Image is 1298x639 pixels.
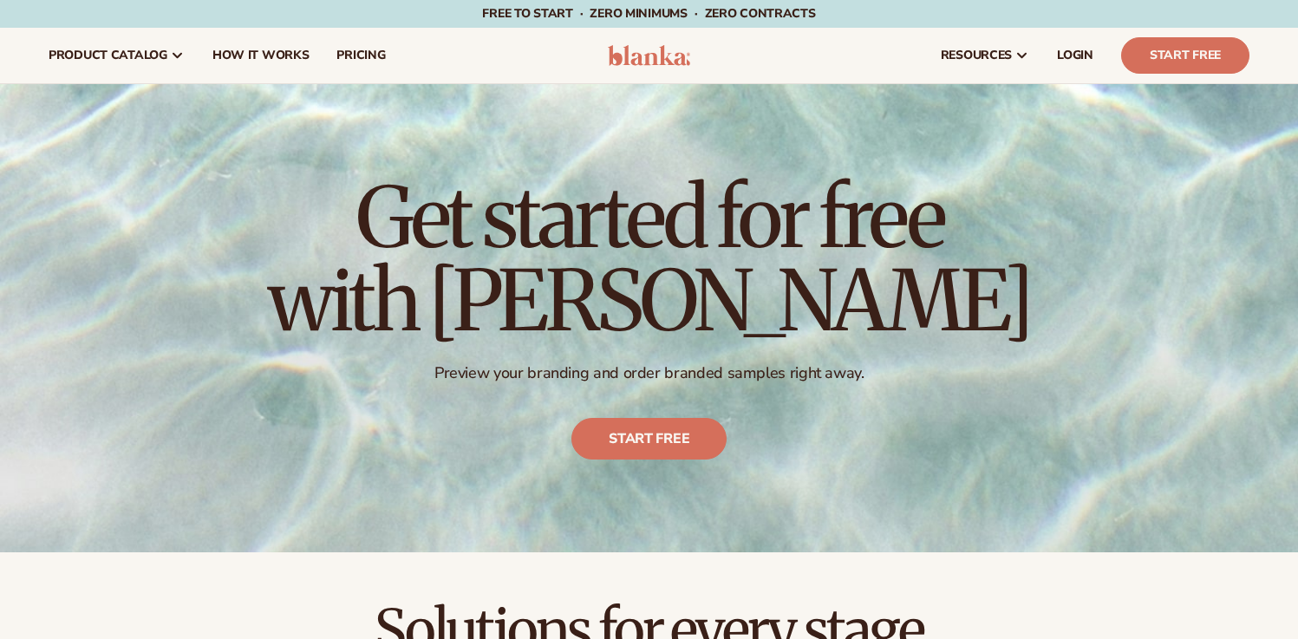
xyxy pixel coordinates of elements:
[1057,49,1093,62] span: LOGIN
[927,28,1043,83] a: resources
[571,418,727,460] a: Start free
[49,49,167,62] span: product catalog
[268,363,1031,383] p: Preview your branding and order branded samples right away.
[35,28,199,83] a: product catalog
[482,5,815,22] span: Free to start · ZERO minimums · ZERO contracts
[212,49,310,62] span: How It Works
[336,49,385,62] span: pricing
[941,49,1012,62] span: resources
[199,28,323,83] a: How It Works
[1121,37,1249,74] a: Start Free
[608,45,690,66] img: logo
[1043,28,1107,83] a: LOGIN
[323,28,399,83] a: pricing
[268,176,1031,342] h1: Get started for free with [PERSON_NAME]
